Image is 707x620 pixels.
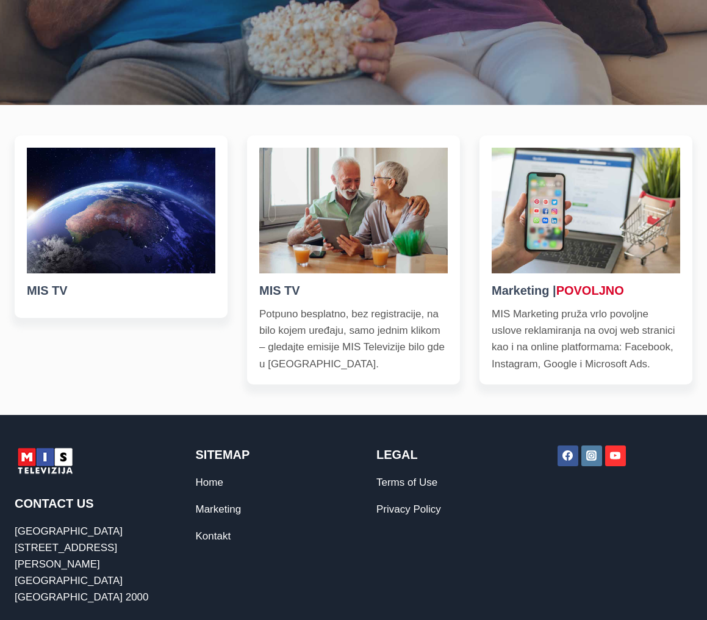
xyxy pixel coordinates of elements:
[492,281,680,300] h5: Marketing |
[376,477,437,488] a: Terms of Use
[196,530,231,542] a: Kontakt
[492,306,680,372] p: MIS Marketing pruža vrlo povoljne uslove reklamiranja na ovoj web stranici kao i na online platfo...
[27,281,215,300] h5: MIS TV
[558,445,578,466] a: Facebook
[376,503,441,515] a: Privacy Policy
[479,135,692,384] a: Marketing |POVOLJNOMIS Marketing pruža vrlo povoljne uslove reklamiranja na ovoj web stranici kao...
[196,503,242,515] a: Marketing
[556,284,624,297] red: POVOLJNO
[259,306,448,372] p: Potpuno besplatno, bez registracije, na bilo kojem uređaju, samo jednim klikom – gledajte emisije...
[15,494,150,513] h2: Contact Us
[581,445,602,466] a: Instagram
[605,445,626,466] a: YouTube
[196,445,331,464] h2: Sitemap
[259,281,448,300] h5: MIS TV
[196,477,223,488] a: Home
[247,135,460,384] a: MIS TVPotpuno besplatno, bez registracije, na bilo kojem uređaju, samo jednim klikom – gledajte e...
[15,523,150,606] p: [GEOGRAPHIC_DATA][STREET_ADDRESS][PERSON_NAME] [GEOGRAPHIC_DATA] [GEOGRAPHIC_DATA] 2000
[376,445,512,464] h2: Legal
